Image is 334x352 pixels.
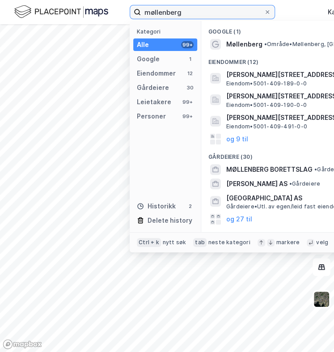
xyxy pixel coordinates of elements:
[186,203,194,210] div: 2
[181,98,194,106] div: 99+
[186,70,194,77] div: 12
[137,68,176,79] div: Eiendommer
[137,54,160,64] div: Google
[14,4,108,20] img: logo.f888ab2527a4732fd821a326f86c7f29.svg
[226,134,248,144] button: og 9 til
[141,5,264,19] input: Søk på adresse, matrikkel, gårdeiere, leietakere eller personer
[181,113,194,120] div: 99+
[289,180,320,187] span: Gårdeiere
[289,180,292,187] span: •
[226,102,307,109] span: Eiendom • 5001-409-190-0-0
[186,84,194,91] div: 30
[193,238,207,247] div: tab
[137,201,176,212] div: Historikk
[276,239,300,246] div: markere
[137,238,161,247] div: Ctrl + k
[226,164,313,175] span: MØLLENBERG BORETTSLAG
[226,178,287,189] span: [PERSON_NAME] AS
[314,166,317,173] span: •
[137,82,169,93] div: Gårdeiere
[289,309,334,352] iframe: Chat Widget
[137,111,166,122] div: Personer
[181,41,194,48] div: 99+
[316,239,328,246] div: velg
[226,80,307,87] span: Eiendom • 5001-409-189-0-0
[208,239,250,246] div: neste kategori
[3,339,42,349] a: Mapbox homepage
[264,41,267,47] span: •
[137,97,171,107] div: Leietakere
[137,39,149,50] div: Alle
[137,28,197,35] div: Kategori
[226,123,307,130] span: Eiendom • 5001-409-491-0-0
[226,214,252,225] button: og 27 til
[163,239,186,246] div: nytt søk
[186,55,194,63] div: 1
[226,39,262,50] span: Møllenberg
[313,291,330,308] img: 9k=
[148,215,192,226] div: Delete history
